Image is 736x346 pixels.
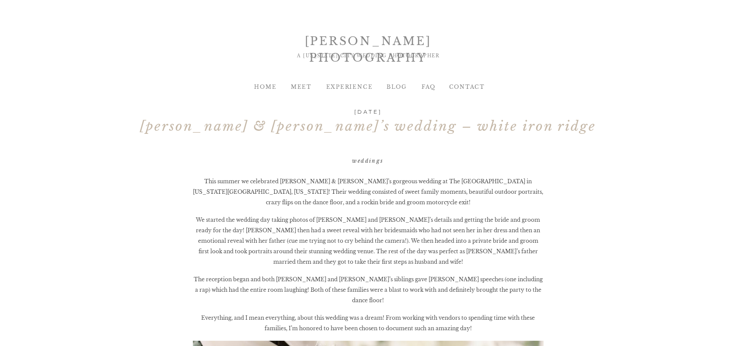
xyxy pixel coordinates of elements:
h2: [PERSON_NAME] & [PERSON_NAME]’s Wedding – White Iron Ridge [61,119,675,154]
a: Contact [449,83,485,91]
a: FAQ [411,83,446,91]
p: We started the wedding day taking photos of [PERSON_NAME] and [PERSON_NAME]’s details and getting... [193,215,544,267]
a: MEET [284,83,319,91]
div: A [US_STATE] CITY WEDDING PHOTOGRAPHER [262,52,474,68]
a: BLOG [379,83,415,91]
p: Everything, and I mean everything, about this wedding was a dream! From working with vendors to s... [193,313,544,334]
div: [PERSON_NAME] PHOTOGRAPHY [253,33,483,49]
a: EXPERIENCE [326,83,362,91]
a: Weddings [352,157,384,164]
a: HOME [248,83,283,91]
p: The reception began and both [PERSON_NAME] and [PERSON_NAME]’s siblings gave [PERSON_NAME] speech... [193,274,544,306]
p: This summer we celebrated [PERSON_NAME] & [PERSON_NAME]’s gorgeous wedding at The [GEOGRAPHIC_DAT... [193,176,544,208]
h2: [DATE] [324,109,412,115]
